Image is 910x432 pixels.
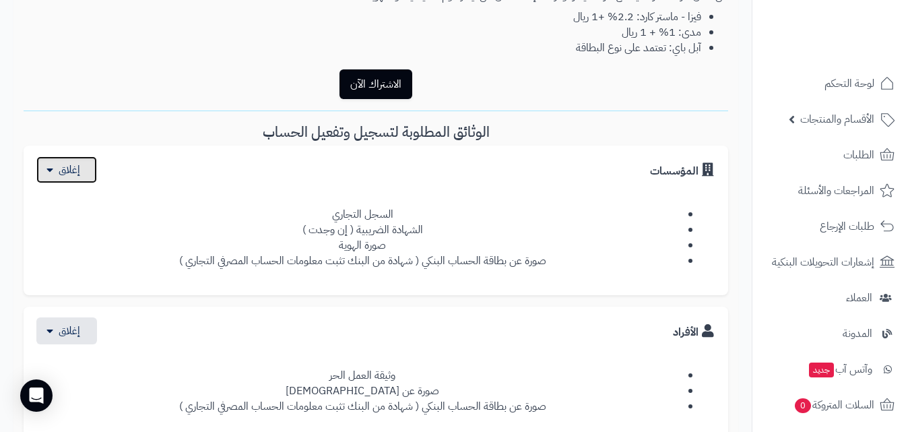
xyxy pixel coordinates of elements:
[760,389,902,421] a: السلات المتروكة0
[44,222,680,238] li: الشهادة الضريبية ( إن وجدت )
[44,399,680,414] li: صورة عن بطاقة الحساب البنكي ( شهادة من البنك تثبت معلومات الحساب المصرفي التجاري )
[44,368,680,383] li: وثيقة العمل الحر
[339,69,412,99] button: الاشتراك الآن
[760,282,902,314] a: العملاء
[760,353,902,385] a: وآتس آبجديد
[772,253,874,272] span: إشعارات التحويلات البنكية
[760,246,902,278] a: إشعارات التحويلات البنكية
[760,317,902,350] a: المدونة
[846,288,872,307] span: العملاء
[800,110,874,129] span: الأقسام والمنتجات
[820,217,874,236] span: طلبات الإرجاع
[44,253,680,269] li: صورة عن بطاقة الحساب البنكي ( شهادة من البنك تثبت معلومات الحساب المصرفي التجاري )
[24,125,728,140] h3: الوثائق المطلوبة لتسجيل وتفعيل الحساب
[843,146,874,164] span: الطلبات
[798,181,874,200] span: المراجعات والأسئلة
[44,383,680,399] li: صورة عن [DEMOGRAPHIC_DATA]
[760,139,902,171] a: الطلبات
[760,210,902,243] a: طلبات الإرجاع
[24,40,701,56] li: آبل باي: تعتمد على نوع البطاقة
[808,360,872,379] span: وآتس آب
[793,396,874,414] span: السلات المتروكة
[760,175,902,207] a: المراجعات والأسئلة
[673,324,717,339] h3: الأفراد
[24,25,701,40] li: مدى: 1% + 1 ريال
[760,67,902,100] a: لوحة التحكم
[843,324,872,343] span: المدونة
[24,9,701,25] li: فيزا - ماستر كارد: 2.2% +1 ريال
[795,398,811,413] span: 0
[20,379,53,412] div: Open Intercom Messenger
[809,363,834,377] span: جديد
[44,238,680,253] li: صورة الهوية
[824,74,874,93] span: لوحة التحكم
[650,163,717,178] h3: المؤسسات
[44,207,680,222] li: السجل التجاري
